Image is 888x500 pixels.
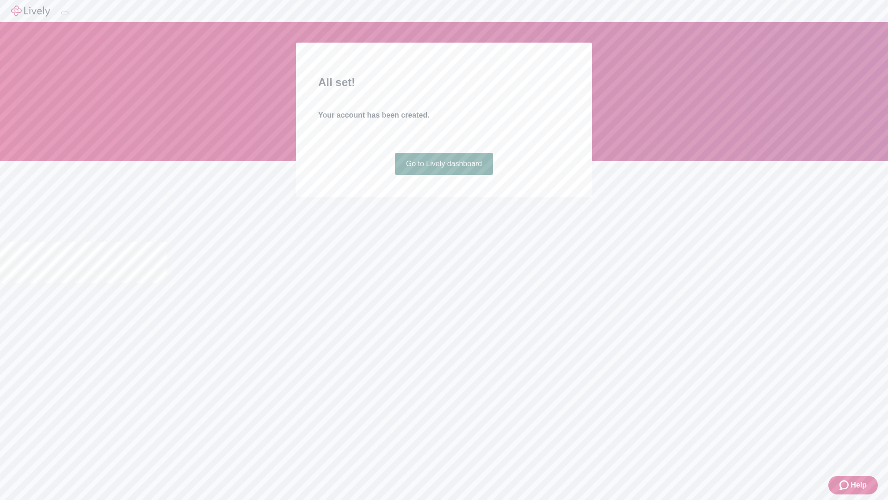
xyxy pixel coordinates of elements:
[828,476,878,494] button: Zendesk support iconHelp
[318,74,570,91] h2: All set!
[395,153,493,175] a: Go to Lively dashboard
[61,12,68,14] button: Log out
[851,480,867,491] span: Help
[839,480,851,491] svg: Zendesk support icon
[11,6,50,17] img: Lively
[318,110,570,121] h4: Your account has been created.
